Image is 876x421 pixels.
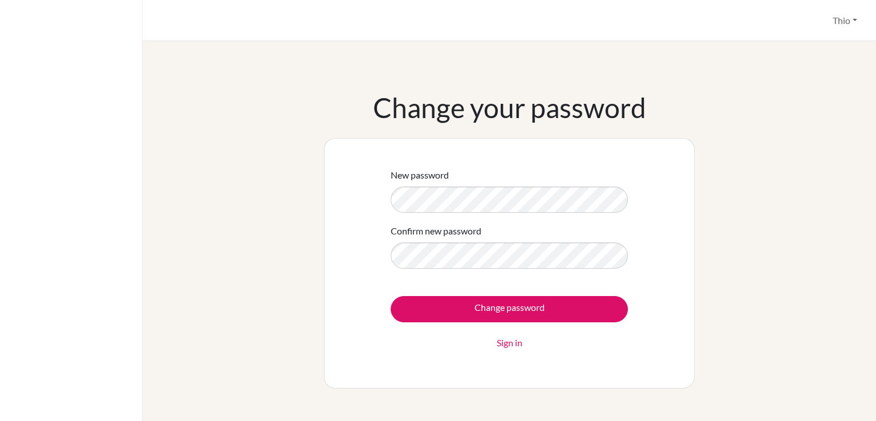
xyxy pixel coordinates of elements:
input: Change password [391,296,628,322]
label: Confirm new password [391,224,481,238]
label: New password [391,168,449,182]
h1: Change your password [373,91,646,124]
button: Thio [828,10,862,31]
a: Sign in [497,336,522,350]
